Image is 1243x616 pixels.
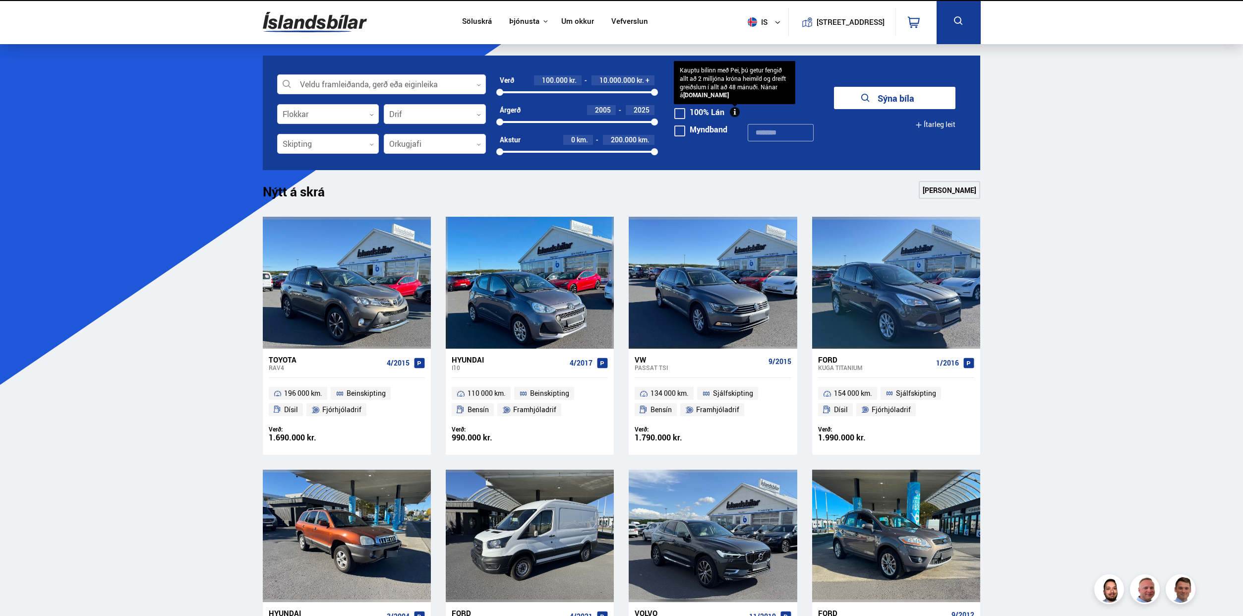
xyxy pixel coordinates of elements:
span: Framhjóladrif [513,404,556,416]
div: Árgerð [500,106,521,114]
a: [PERSON_NAME] [919,181,980,199]
div: Kauptu bílinn með Pei, þú getur fengið allt að 2 milljóna króna heimild og dreift greiðslum í all... [680,66,789,99]
a: Toyota RAV4 4/2015 196 000 km. Beinskipting Dísil Fjórhjóladrif Verð: 1.690.000 kr. [263,349,431,455]
span: 2025 [634,105,650,115]
a: VW Passat TSI 9/2015 134 000 km. Sjálfskipting Bensín Framhjóladrif Verð: 1.790.000 kr. [629,349,797,455]
button: Ítarleg leit [915,114,955,136]
div: Hyundai [452,355,566,364]
a: [DOMAIN_NAME] [683,91,729,99]
img: G0Ugv5HjCgRt.svg [263,6,367,38]
a: Ford Kuga TITANIUM 1/2016 154 000 km. Sjálfskipting Dísil Fjórhjóladrif Verð: 1.990.000 kr. [812,349,980,455]
a: Söluskrá [462,17,492,27]
div: 1.790.000 kr. [635,433,713,442]
button: [STREET_ADDRESS] [821,18,881,26]
img: nhp88E3Fdnt1Opn2.png [1096,576,1125,606]
div: Passat TSI [635,364,764,371]
div: Verð: [269,426,347,433]
span: Beinskipting [530,387,569,399]
div: Verð: [818,426,896,433]
div: i10 [452,364,566,371]
span: + [646,76,650,84]
div: Verð: [452,426,530,433]
img: svg+xml;base64,PHN2ZyB4bWxucz0iaHR0cDovL3d3dy53My5vcmcvMjAwMC9zdmciIHdpZHRoPSI1MTIiIGhlaWdodD0iNT... [748,17,757,27]
div: 990.000 kr. [452,433,530,442]
span: 100.000 [542,75,568,85]
a: Um okkur [561,17,594,27]
span: Beinskipting [347,387,386,399]
a: Hyundai i10 4/2017 110 000 km. Beinskipting Bensín Framhjóladrif Verð: 990.000 kr. [446,349,614,455]
button: Þjónusta [509,17,539,26]
a: [STREET_ADDRESS] [794,8,890,36]
span: is [744,17,769,27]
span: Dísil [834,404,848,416]
span: Sjálfskipting [896,387,936,399]
span: 134 000 km. [651,387,689,399]
span: 4/2017 [570,359,592,367]
button: is [744,7,788,37]
span: 110 000 km. [468,387,506,399]
div: RAV4 [269,364,383,371]
label: Myndband [674,125,727,133]
div: VW [635,355,764,364]
img: FbJEzSuNWCJXmdc-.webp [1167,576,1197,606]
span: 154 000 km. [834,387,872,399]
button: Sýna bíla [834,87,955,109]
span: 10.000.000 [599,75,635,85]
span: Fjórhjóladrif [322,404,361,416]
span: 9/2015 [769,358,791,366]
span: kr. [569,76,577,84]
span: 2005 [595,105,611,115]
span: Dísil [284,404,298,416]
span: kr. [637,76,644,84]
img: siFngHWaQ9KaOqBr.png [1131,576,1161,606]
span: 4/2015 [387,359,410,367]
span: Framhjóladrif [696,404,739,416]
div: Ford [818,355,932,364]
span: Sjálfskipting [713,387,753,399]
span: 196 000 km. [284,387,322,399]
div: 1.690.000 kr. [269,433,347,442]
span: Bensín [651,404,672,416]
div: 1.990.000 kr. [818,433,896,442]
div: Toyota [269,355,383,364]
label: 100% Lán [674,108,724,116]
span: 0 [571,135,575,144]
span: Bensín [468,404,489,416]
a: Vefverslun [611,17,648,27]
span: 200.000 [611,135,637,144]
div: Verð [500,76,514,84]
div: Verð: [635,426,713,433]
span: 1/2016 [936,359,959,367]
span: km. [577,136,588,144]
h1: Nýtt á skrá [263,184,342,205]
span: Fjórhjóladrif [872,404,911,416]
span: km. [638,136,650,144]
div: Akstur [500,136,521,144]
div: Kuga TITANIUM [818,364,932,371]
